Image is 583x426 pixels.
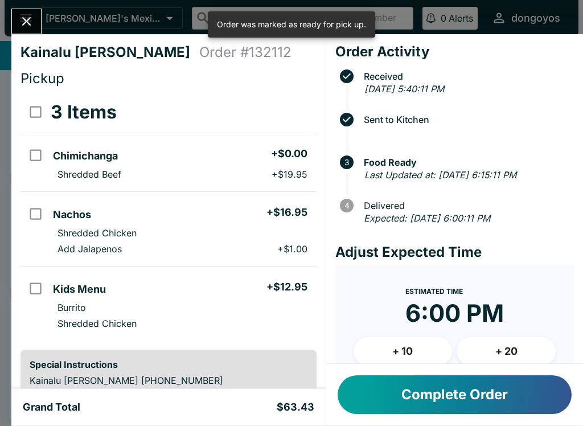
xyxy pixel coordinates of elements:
[335,43,574,60] h4: Order Activity
[364,83,444,95] em: [DATE] 5:40:11 PM
[58,318,137,329] p: Shredded Chicken
[23,400,80,414] h5: Grand Total
[277,400,314,414] h5: $63.43
[266,206,307,219] h5: + $16.95
[199,44,291,61] h4: Order # 132112
[358,71,574,81] span: Received
[58,169,121,180] p: Shredded Beef
[51,101,117,124] h3: 3 Items
[272,169,307,180] p: + $19.95
[335,244,574,261] h4: Adjust Expected Time
[364,169,516,181] em: Last Updated at: [DATE] 6:15:11 PM
[53,282,106,296] h5: Kids Menu
[338,375,572,414] button: Complete Order
[358,114,574,125] span: Sent to Kitchen
[53,208,91,222] h5: Nachos
[58,243,122,255] p: Add Jalapenos
[271,147,307,161] h5: + $0.00
[12,9,41,34] button: Close
[358,200,574,211] span: Delivered
[344,158,349,167] text: 3
[266,280,307,294] h5: + $12.95
[20,70,64,87] span: Pickup
[354,337,453,366] button: + 10
[344,201,349,210] text: 4
[58,227,137,239] p: Shredded Chicken
[20,92,317,341] table: orders table
[217,15,366,34] div: Order was marked as ready for pick up.
[58,302,86,313] p: Burrito
[30,359,307,370] h6: Special Instructions
[30,375,307,386] p: Kainalu [PERSON_NAME] [PHONE_NUMBER]
[457,337,556,366] button: + 20
[364,212,490,224] em: Expected: [DATE] 6:00:11 PM
[358,157,574,167] span: Food Ready
[20,44,199,61] h4: Kainalu [PERSON_NAME]
[405,287,463,296] span: Estimated Time
[53,149,118,163] h5: Chimichanga
[405,298,504,328] time: 6:00 PM
[277,243,307,255] p: + $1.00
